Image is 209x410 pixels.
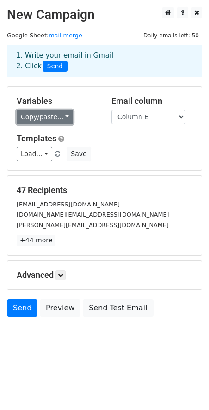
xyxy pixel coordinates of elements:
a: Daily emails left: 50 [140,32,202,39]
a: Send Test Email [83,299,153,317]
small: [PERSON_NAME][EMAIL_ADDRESS][DOMAIN_NAME] [17,222,169,229]
h5: Email column [111,96,192,106]
h2: New Campaign [7,7,202,23]
span: Send [43,61,68,72]
div: 1. Write your email in Gmail 2. Click [9,50,200,72]
a: Copy/paste... [17,110,73,124]
a: Templates [17,133,56,143]
small: [EMAIL_ADDRESS][DOMAIN_NAME] [17,201,120,208]
button: Save [67,147,91,161]
a: Load... [17,147,52,161]
h5: Advanced [17,270,192,280]
a: +44 more [17,235,55,246]
small: [DOMAIN_NAME][EMAIL_ADDRESS][DOMAIN_NAME] [17,211,169,218]
h5: 47 Recipients [17,185,192,195]
a: Preview [40,299,80,317]
a: mail merge [49,32,82,39]
iframe: Chat Widget [163,366,209,410]
span: Daily emails left: 50 [140,30,202,41]
h5: Variables [17,96,98,106]
a: Send [7,299,37,317]
small: Google Sheet: [7,32,82,39]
